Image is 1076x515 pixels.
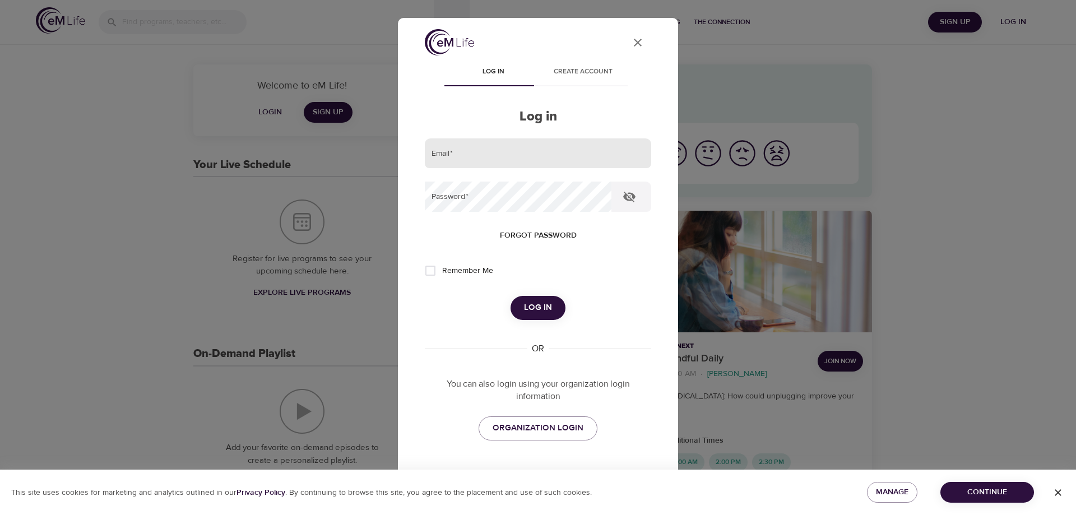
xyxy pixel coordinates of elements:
[425,109,651,125] h2: Log in
[500,229,577,243] span: Forgot password
[425,29,474,55] img: logo
[545,66,621,78] span: Create account
[455,66,531,78] span: Log in
[624,29,651,56] button: close
[876,485,908,499] span: Manage
[425,59,651,86] div: disabled tabs example
[236,488,285,498] b: Privacy Policy
[493,421,583,435] span: ORGANIZATION LOGIN
[511,296,565,319] button: Log in
[527,342,549,355] div: OR
[442,265,493,277] span: Remember Me
[495,225,581,246] button: Forgot password
[949,485,1025,499] span: Continue
[479,416,597,440] a: ORGANIZATION LOGIN
[524,300,552,315] span: Log in
[425,378,651,403] p: You can also login using your organization login information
